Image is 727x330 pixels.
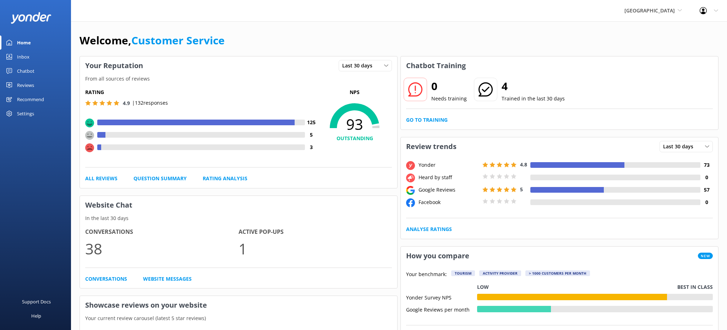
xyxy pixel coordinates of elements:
[31,309,41,323] div: Help
[431,78,467,95] h2: 0
[477,283,489,291] p: Low
[624,7,675,14] span: [GEOGRAPHIC_DATA]
[17,50,29,64] div: Inbox
[305,143,317,151] h4: 3
[17,64,34,78] div: Chatbot
[239,227,392,237] h4: Active Pop-ups
[305,131,317,139] h4: 5
[80,314,397,322] p: Your current review carousel (latest 5 star reviews)
[406,116,448,124] a: Go to Training
[317,88,392,96] p: NPS
[123,100,130,106] span: 4.9
[80,32,225,49] h1: Welcome,
[85,175,117,182] a: All Reviews
[305,119,317,126] h4: 125
[22,295,51,309] div: Support Docs
[417,186,481,194] div: Google Reviews
[406,294,477,300] div: Yonder Survey NPS
[317,115,392,133] span: 93
[203,175,247,182] a: Rating Analysis
[85,275,127,283] a: Conversations
[80,196,397,214] h3: Website Chat
[131,33,225,48] a: Customer Service
[417,174,481,181] div: Heard by staff
[417,198,481,206] div: Facebook
[80,56,148,75] h3: Your Reputation
[342,62,377,70] span: Last 30 days
[525,270,590,276] div: > 1000 customers per month
[520,186,523,193] span: 5
[451,270,475,276] div: Tourism
[698,253,713,259] span: New
[479,270,521,276] div: Activity Provider
[80,75,397,83] p: From all sources of reviews
[401,137,462,156] h3: Review trends
[502,78,565,95] h2: 4
[417,161,481,169] div: Yonder
[401,247,475,265] h3: How you compare
[11,12,51,24] img: yonder-white-logo.png
[502,95,565,103] p: Trained in the last 30 days
[700,186,713,194] h4: 57
[85,237,239,260] p: 38
[677,283,713,291] p: Best in class
[700,161,713,169] h4: 73
[700,198,713,206] h4: 0
[80,296,397,314] h3: Showcase reviews on your website
[406,306,477,312] div: Google Reviews per month
[17,35,31,50] div: Home
[80,214,397,222] p: In the last 30 days
[133,175,187,182] a: Question Summary
[663,143,698,150] span: Last 30 days
[143,275,192,283] a: Website Messages
[520,161,527,168] span: 4.8
[406,225,452,233] a: Analyse Ratings
[406,270,447,279] p: Your benchmark:
[317,134,392,142] h4: OUTSTANDING
[401,56,471,75] h3: Chatbot Training
[85,227,239,237] h4: Conversations
[431,95,467,103] p: Needs training
[85,88,317,96] h5: Rating
[17,106,34,121] div: Settings
[17,78,34,92] div: Reviews
[700,174,713,181] h4: 0
[239,237,392,260] p: 1
[17,92,44,106] div: Recommend
[132,99,168,107] p: | 132 responses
